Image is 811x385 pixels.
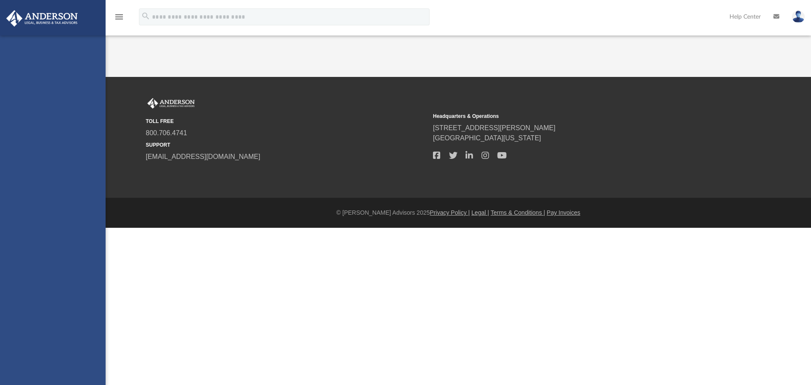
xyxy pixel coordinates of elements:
a: Pay Invoices [547,209,580,216]
i: menu [114,12,124,22]
a: [EMAIL_ADDRESS][DOMAIN_NAME] [146,153,260,160]
a: [STREET_ADDRESS][PERSON_NAME] [433,124,555,131]
a: menu [114,16,124,22]
small: SUPPORT [146,141,427,149]
img: User Pic [792,11,805,23]
small: Headquarters & Operations [433,112,714,120]
a: Legal | [471,209,489,216]
a: [GEOGRAPHIC_DATA][US_STATE] [433,134,541,142]
small: TOLL FREE [146,117,427,125]
img: Anderson Advisors Platinum Portal [4,10,80,27]
a: Terms & Conditions | [491,209,545,216]
div: © [PERSON_NAME] Advisors 2025 [106,208,811,217]
a: Privacy Policy | [430,209,470,216]
i: search [141,11,150,21]
img: Anderson Advisors Platinum Portal [146,98,196,109]
a: 800.706.4741 [146,129,187,137]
